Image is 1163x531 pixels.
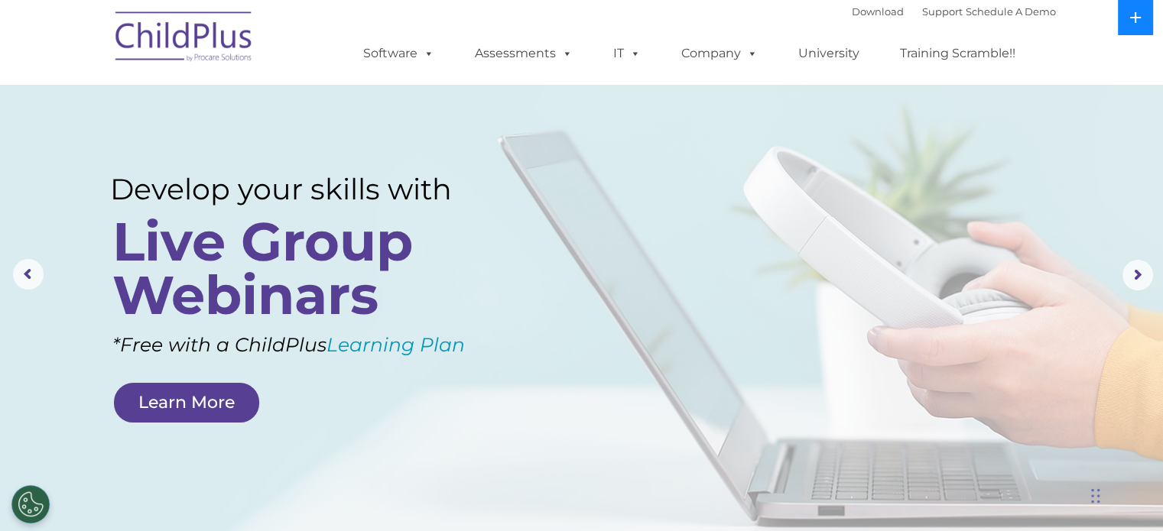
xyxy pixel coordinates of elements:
rs-layer: *Free with a ChildPlus [112,328,523,362]
iframe: Chat Widget [1087,458,1163,531]
button: Cookies Settings [11,485,50,523]
font: | [852,5,1056,18]
a: IT [598,38,656,69]
a: Company [666,38,773,69]
a: University [783,38,875,69]
rs-layer: Live Group Webinars [112,215,490,322]
a: Software [348,38,450,69]
a: Learn More [114,383,259,423]
a: Training Scramble!! [885,38,1031,69]
a: Download [852,5,904,18]
a: Learning Plan [326,333,465,356]
a: Support [922,5,963,18]
div: Drag [1091,473,1100,519]
rs-layer: Develop your skills with [110,172,495,206]
img: ChildPlus by Procare Solutions [108,1,261,77]
a: Schedule A Demo [966,5,1056,18]
a: Assessments [460,38,588,69]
